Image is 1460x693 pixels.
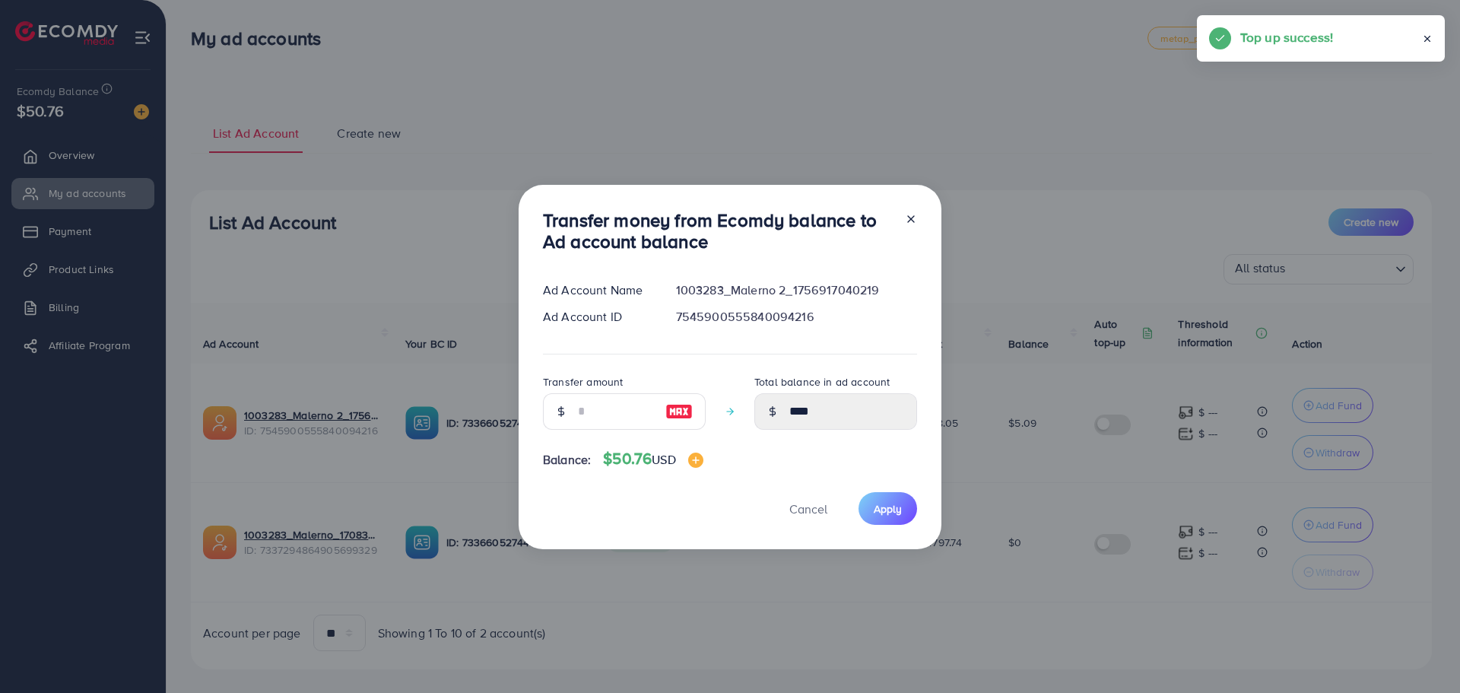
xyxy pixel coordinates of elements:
div: 1003283_Malerno 2_1756917040219 [664,281,929,299]
h4: $50.76 [603,450,703,469]
button: Cancel [770,492,846,525]
div: Ad Account ID [531,308,664,326]
iframe: Chat [1395,625,1449,682]
span: Cancel [789,501,827,517]
label: Total balance in ad account [754,374,890,389]
h5: Top up success! [1240,27,1333,47]
span: Balance: [543,451,591,469]
button: Apply [859,492,917,525]
img: image [688,453,703,468]
label: Transfer amount [543,374,623,389]
span: Apply [874,501,902,517]
div: 7545900555840094216 [664,308,929,326]
div: Ad Account Name [531,281,664,299]
img: image [665,402,693,421]
span: USD [652,451,675,468]
h3: Transfer money from Ecomdy balance to Ad account balance [543,209,893,253]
